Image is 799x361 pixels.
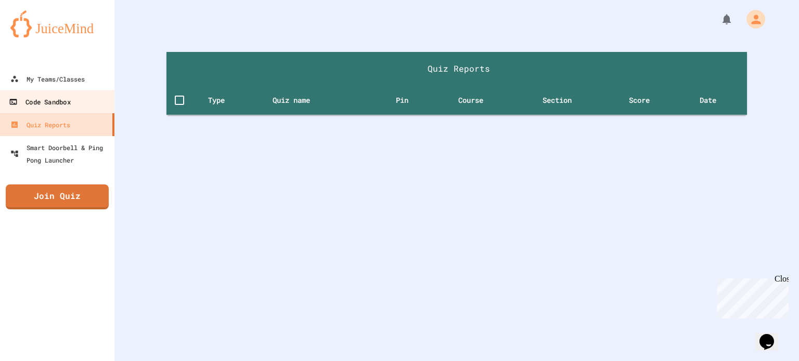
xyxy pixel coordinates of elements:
[700,94,730,106] span: Date
[208,94,238,106] span: Type
[543,94,585,106] span: Section
[713,274,789,318] iframe: chat widget
[4,4,72,66] div: Chat with us now!Close
[10,118,70,131] div: Quiz Reports
[6,184,109,209] a: Join Quiz
[629,94,663,106] span: Score
[9,96,70,109] div: Code Sandbox
[458,94,497,106] span: Course
[736,7,768,31] div: My Account
[10,141,110,166] div: Smart Doorbell & Ping Pong Launcher
[273,94,324,106] span: Quiz name
[755,319,789,351] iframe: chat widget
[10,73,85,85] div: My Teams/Classes
[175,62,743,75] h1: Quiz Reports
[10,10,104,37] img: logo-orange.svg
[396,94,422,106] span: Pin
